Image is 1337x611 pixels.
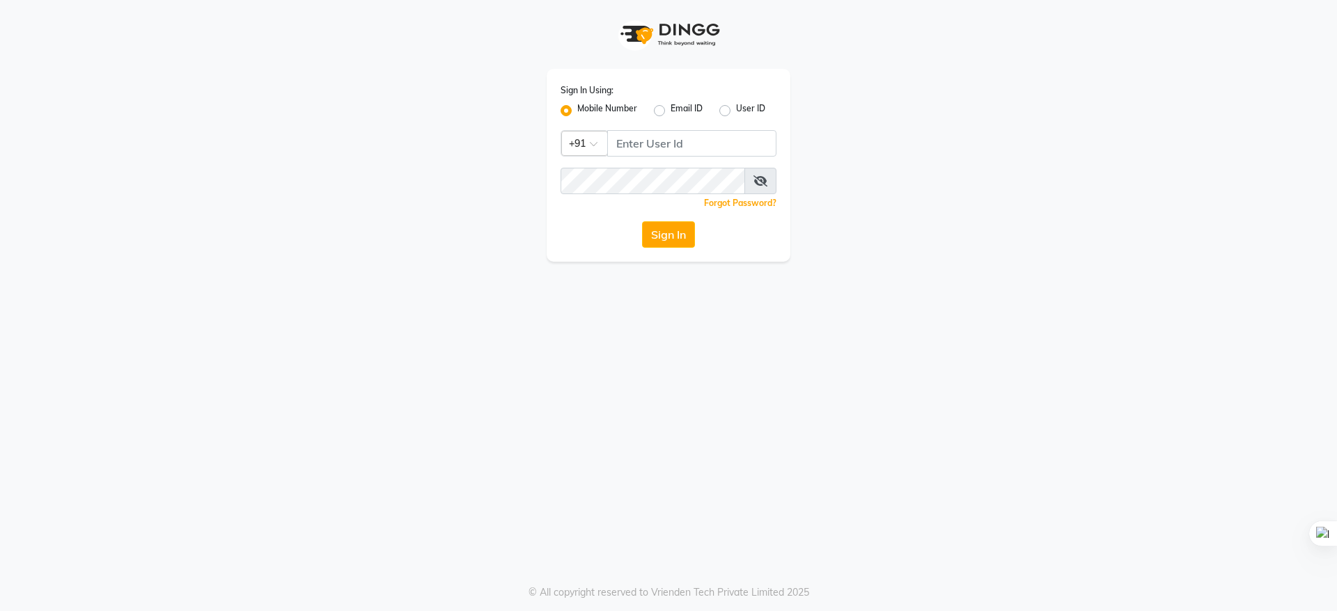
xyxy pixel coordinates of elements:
[607,130,776,157] input: Username
[642,221,695,248] button: Sign In
[613,14,724,55] img: logo1.svg
[577,102,637,119] label: Mobile Number
[704,198,776,208] a: Forgot Password?
[736,102,765,119] label: User ID
[561,168,745,194] input: Username
[671,102,703,119] label: Email ID
[561,84,613,97] label: Sign In Using:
